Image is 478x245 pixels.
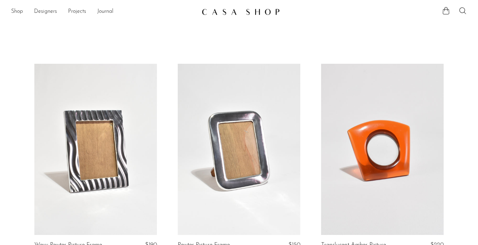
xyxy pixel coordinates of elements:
ul: NEW HEADER MENU [11,6,196,18]
a: Shop [11,7,23,16]
nav: Desktop navigation [11,6,196,18]
a: Designers [34,7,57,16]
a: Journal [97,7,114,16]
a: Projects [68,7,86,16]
